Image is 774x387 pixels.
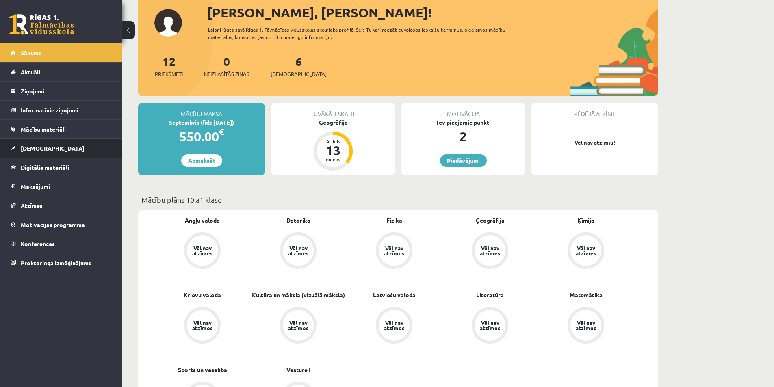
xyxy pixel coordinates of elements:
[440,154,487,167] a: Piedāvājumi
[346,232,442,270] a: Vēl nav atzīmes
[536,138,654,147] p: Vēl nav atzīmju!
[271,118,395,172] a: Ģeogrāfija Atlicis 13 dienas
[479,320,501,331] div: Vēl nav atzīmes
[21,145,85,152] span: [DEMOGRAPHIC_DATA]
[21,221,85,228] span: Motivācijas programma
[208,26,520,41] div: Laipni lūgts savā Rīgas 1. Tālmācības vidusskolas skolnieka profilā. Šeit Tu vari redzēt tuvojošo...
[191,320,214,331] div: Vēl nav atzīmes
[11,196,112,215] a: Atzīmes
[252,291,345,299] a: Kultūra un māksla (vizuālā māksla)
[442,232,538,270] a: Vēl nav atzīmes
[11,101,112,119] a: Informatīvie ziņojumi
[138,103,265,118] div: Mācību maksa
[21,82,112,100] legend: Ziņojumi
[401,118,525,127] div: Tev pieejamie punkti
[21,202,43,209] span: Atzīmes
[286,216,310,225] a: Datorika
[21,101,112,119] legend: Informatīvie ziņojumi
[321,144,345,157] div: 13
[204,70,249,78] span: Neizlasītās ziņas
[401,103,525,118] div: Motivācija
[383,245,405,256] div: Vēl nav atzīmes
[181,154,222,167] a: Apmaksāt
[11,63,112,81] a: Aktuāli
[11,253,112,272] a: Proktoringa izmēģinājums
[250,232,346,270] a: Vēl nav atzīmes
[155,70,183,78] span: Priekšmeti
[271,54,327,78] a: 6[DEMOGRAPHIC_DATA]
[21,49,41,56] span: Sākums
[21,164,69,171] span: Digitālie materiāli
[386,216,402,225] a: Fizika
[21,240,55,247] span: Konferences
[219,126,224,138] span: €
[287,245,310,256] div: Vēl nav atzīmes
[21,177,112,196] legend: Maksājumi
[191,245,214,256] div: Vēl nav atzīmes
[531,103,658,118] div: Pēdējā atzīme
[185,216,220,225] a: Angļu valoda
[287,320,310,331] div: Vēl nav atzīmes
[11,234,112,253] a: Konferences
[575,320,597,331] div: Vēl nav atzīmes
[207,3,658,22] div: [PERSON_NAME], [PERSON_NAME]!
[11,120,112,138] a: Mācību materiāli
[154,307,250,345] a: Vēl nav atzīmes
[21,68,40,76] span: Aktuāli
[138,118,265,127] div: Septembris (līdz [DATE])
[184,291,221,299] a: Krievu valoda
[155,54,183,78] a: 12Priekšmeti
[154,232,250,270] a: Vēl nav atzīmes
[21,259,91,266] span: Proktoringa izmēģinājums
[570,291,603,299] a: Matemātika
[11,215,112,234] a: Motivācijas programma
[9,14,74,35] a: Rīgas 1. Tālmācības vidusskola
[271,70,327,78] span: [DEMOGRAPHIC_DATA]
[321,157,345,162] div: dienas
[204,54,249,78] a: 0Neizlasītās ziņas
[271,118,395,127] div: Ģeogrāfija
[21,125,66,133] span: Mācību materiāli
[321,139,345,144] div: Atlicis
[538,307,634,345] a: Vēl nav atzīmes
[11,158,112,177] a: Digitālie materiāli
[383,320,405,331] div: Vēl nav atzīmes
[286,365,310,374] a: Vēsture I
[479,245,501,256] div: Vēl nav atzīmes
[476,216,505,225] a: Ģeogrāfija
[577,216,594,225] a: Ķīmija
[141,194,655,205] p: Mācību plāns 10.a1 klase
[271,103,395,118] div: Tuvākā ieskaite
[442,307,538,345] a: Vēl nav atzīmes
[575,245,597,256] div: Vēl nav atzīmes
[11,43,112,62] a: Sākums
[373,291,416,299] a: Latviešu valoda
[346,307,442,345] a: Vēl nav atzīmes
[538,232,634,270] a: Vēl nav atzīmes
[138,127,265,146] div: 550.00
[250,307,346,345] a: Vēl nav atzīmes
[11,82,112,100] a: Ziņojumi
[476,291,504,299] a: Literatūra
[178,365,227,374] a: Sports un veselība
[11,139,112,158] a: [DEMOGRAPHIC_DATA]
[11,177,112,196] a: Maksājumi
[401,127,525,146] div: 2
